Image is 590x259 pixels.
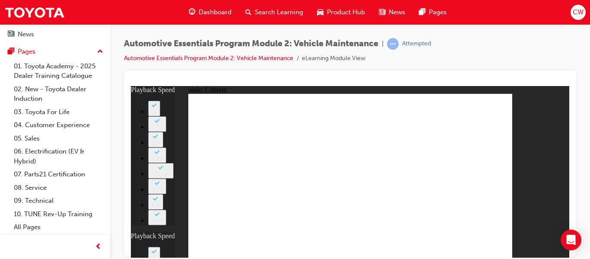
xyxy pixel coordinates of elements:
a: 06. Electrification (EV & Hybrid) [10,145,107,168]
div: Open Intercom Messenger [561,230,581,250]
a: News [3,26,107,42]
a: All Pages [10,221,107,234]
span: Pages [429,7,447,17]
a: 08. Service [10,181,107,195]
span: CW [573,7,584,17]
a: 07. Parts21 Certification [10,168,107,181]
span: learningRecordVerb_ATTEMPT-icon [387,38,399,50]
span: Product Hub [327,7,365,17]
a: 09. Technical [10,194,107,208]
span: guage-icon [189,7,195,18]
a: guage-iconDashboard [182,3,238,21]
span: prev-icon [95,242,102,253]
button: Pages [3,44,107,60]
a: pages-iconPages [412,3,454,21]
span: car-icon [317,7,324,18]
img: Trak [4,3,65,22]
a: news-iconNews [372,3,412,21]
span: | [382,39,384,49]
span: up-icon [97,46,103,58]
div: Pages [18,47,35,57]
div: Attempted [402,40,431,48]
span: news-icon [8,31,14,38]
li: eLearning Module View [302,54,365,64]
a: 02. New - Toyota Dealer Induction [10,83,107,106]
a: 03. Toyota For Life [10,106,107,119]
a: search-iconSearch Learning [238,3,310,21]
a: Automotive Essentials Program Module 2: Vehicle Maintenance [124,54,293,62]
button: CW [571,5,586,20]
div: News [18,29,34,39]
span: news-icon [379,7,385,18]
span: Automotive Essentials Program Module 2: Vehicle Maintenance [124,39,378,49]
a: car-iconProduct Hub [310,3,372,21]
a: 01. Toyota Academy - 2025 Dealer Training Catalogue [10,60,107,83]
span: Search Learning [255,7,303,17]
a: 04. Customer Experience [10,118,107,132]
span: pages-icon [8,48,14,56]
a: 05. Sales [10,132,107,145]
a: 10. TUNE Rev-Up Training [10,208,107,221]
span: pages-icon [419,7,425,18]
span: News [389,7,405,17]
span: Dashboard [199,7,232,17]
span: search-icon [245,7,251,18]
